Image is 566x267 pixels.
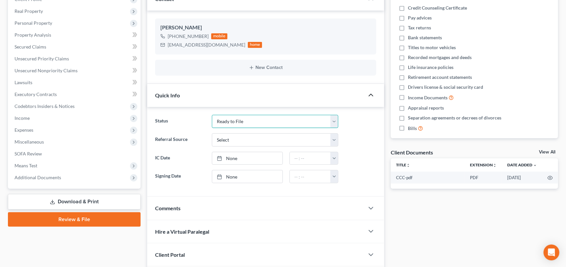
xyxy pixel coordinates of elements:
[15,20,52,26] span: Personal Property
[9,29,141,41] a: Property Analysis
[15,139,44,145] span: Miscellaneous
[396,162,410,167] a: Titleunfold_more
[15,163,37,168] span: Means Test
[9,41,141,53] a: Secured Claims
[15,32,51,38] span: Property Analysis
[290,152,331,165] input: -- : --
[168,33,209,40] div: [PHONE_NUMBER]
[408,24,431,31] span: Tax returns
[152,152,209,165] label: IC Date
[391,149,433,156] div: Client Documents
[408,54,472,61] span: Recorded mortgages and deeds
[408,5,467,11] span: Credit Counseling Certificate
[9,88,141,100] a: Executory Contracts
[211,33,228,39] div: mobile
[160,65,371,70] button: New Contact
[15,151,42,156] span: SOFA Review
[9,77,141,88] a: Lawsuits
[15,91,57,97] span: Executory Contracts
[152,170,209,183] label: Signing Date
[155,92,180,98] span: Quick Info
[212,152,283,165] a: None
[15,8,43,14] span: Real Property
[15,103,75,109] span: Codebtors Insiders & Notices
[155,228,209,235] span: Hire a Virtual Paralegal
[9,148,141,160] a: SOFA Review
[9,53,141,65] a: Unsecured Priority Claims
[8,194,141,210] a: Download & Print
[248,42,262,48] div: home
[408,74,472,81] span: Retirement account statements
[290,170,331,183] input: -- : --
[408,84,483,90] span: Drivers license & social security card
[212,170,283,183] a: None
[507,162,537,167] a: Date Added expand_more
[408,34,442,41] span: Bank statements
[408,125,417,132] span: Bills
[8,212,141,227] a: Review & File
[408,44,456,51] span: Titles to motor vehicles
[155,205,181,211] span: Comments
[15,115,30,121] span: Income
[155,251,185,258] span: Client Portal
[408,15,432,21] span: Pay advices
[168,42,245,48] div: [EMAIL_ADDRESS][DOMAIN_NAME]
[533,163,537,167] i: expand_more
[15,80,32,85] span: Lawsuits
[408,94,448,101] span: Income Documents
[408,115,501,121] span: Separation agreements or decrees of divorces
[493,163,497,167] i: unfold_more
[465,172,502,184] td: PDF
[470,162,497,167] a: Extensionunfold_more
[539,150,555,154] a: View All
[160,24,371,32] div: [PERSON_NAME]
[544,245,559,260] div: Open Intercom Messenger
[15,127,33,133] span: Expenses
[9,65,141,77] a: Unsecured Nonpriority Claims
[502,172,542,184] td: [DATE]
[15,44,46,50] span: Secured Claims
[408,64,453,71] span: Life insurance policies
[15,68,78,73] span: Unsecured Nonpriority Claims
[15,175,61,180] span: Additional Documents
[152,115,209,128] label: Status
[408,105,444,111] span: Appraisal reports
[406,163,410,167] i: unfold_more
[15,56,69,61] span: Unsecured Priority Claims
[391,172,465,184] td: CCC-pdf
[152,133,209,147] label: Referral Source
